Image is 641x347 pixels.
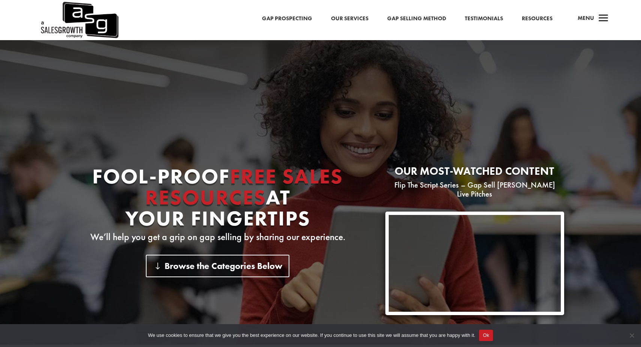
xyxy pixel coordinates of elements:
[148,332,475,339] span: We use cookies to ensure that we give you the best experience on our website. If you continue to ...
[331,14,368,24] a: Our Services
[578,14,594,22] span: Menu
[77,166,358,233] h1: Fool-proof At Your Fingertips
[522,14,553,24] a: Resources
[146,255,289,277] a: Browse the Categories Below
[77,233,358,242] p: We’ll help you get a grip on gap selling by sharing our experience.
[385,180,564,198] p: Flip The Script Series – Gap Sell [PERSON_NAME] Live Pitches
[262,14,312,24] a: Gap Prospecting
[387,14,446,24] a: Gap Selling Method
[385,166,564,180] h2: Our most-watched content
[465,14,503,24] a: Testimonials
[479,330,493,341] button: Ok
[596,11,611,26] span: a
[628,332,635,339] span: No
[145,163,343,211] span: Free Sales Resources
